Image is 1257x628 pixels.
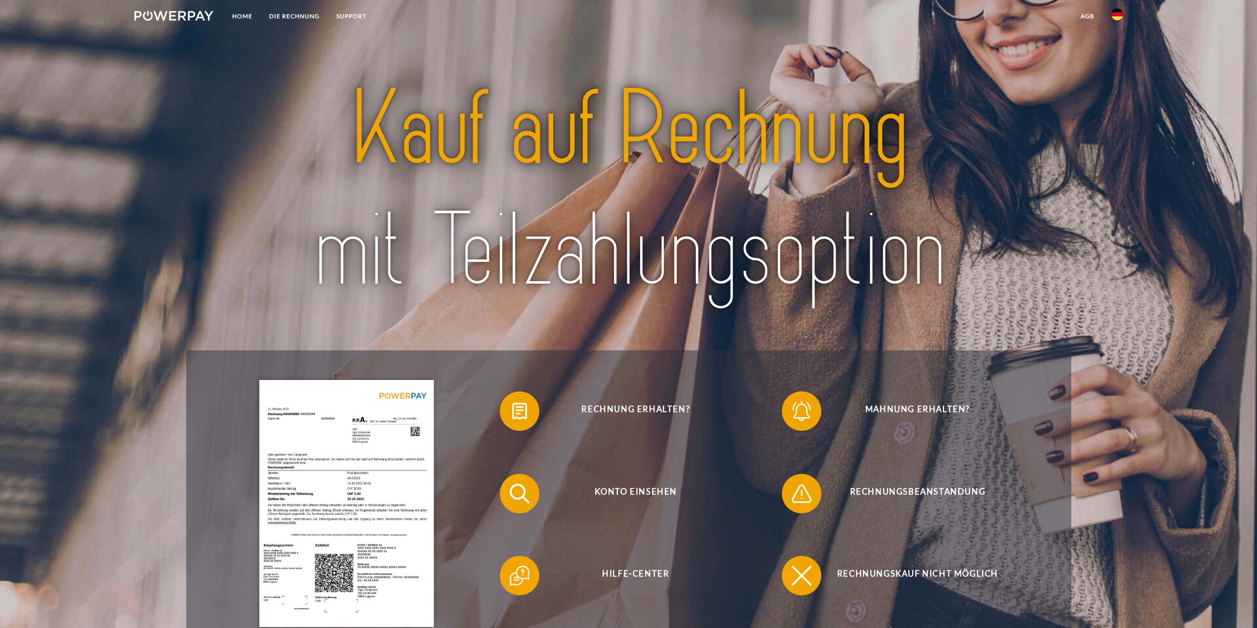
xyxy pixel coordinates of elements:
span: Rechnungsbeanstandung [797,474,1039,513]
span: Hilfe-Center [515,556,757,595]
button: Hilfe-Center [500,556,757,595]
img: logo-powerpay-white.svg [134,11,214,21]
img: qb_warning.svg [789,481,814,506]
button: Rechnungskauf nicht möglich [782,556,1039,595]
img: de [1111,8,1123,20]
img: qb_search.svg [507,481,532,506]
a: agb [1072,7,1103,25]
img: qb_close.svg [789,563,814,588]
span: Rechnungskauf nicht möglich [797,556,1039,595]
a: SUPPORT [328,7,375,25]
a: DIE RECHNUNG [261,7,328,25]
button: Rechnungsbeanstandung [782,474,1039,513]
button: Rechnung erhalten? [500,391,757,431]
span: Konto einsehen [515,474,757,513]
img: single_invoice_powerpay_de.jpg [259,380,434,627]
button: Konto einsehen [500,474,757,513]
img: qb_bill.svg [507,399,532,423]
button: Mahnung erhalten? [782,391,1039,431]
img: qb_help.svg [507,563,532,588]
span: Rechnung erhalten? [515,391,757,431]
img: title-powerpay_de.svg [238,63,1020,318]
span: Mahnung erhalten? [797,391,1039,431]
a: Home [224,7,261,25]
img: qb_bell.svg [789,399,814,423]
